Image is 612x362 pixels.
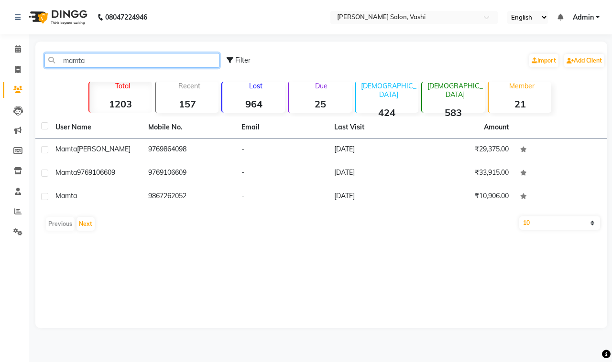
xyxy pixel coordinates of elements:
[235,56,251,64] span: Filter
[356,106,418,118] strong: 424
[478,117,514,138] th: Amount
[24,4,90,31] img: logo
[222,98,285,110] strong: 964
[529,54,558,67] a: Import
[55,192,77,200] span: Mamta
[328,117,421,138] th: Last Visit
[142,185,235,209] td: 9867262052
[142,162,235,185] td: 9769106609
[226,82,285,90] p: Lost
[142,138,235,162] td: 9769864098
[573,12,594,22] span: Admin
[44,53,219,68] input: Search by Name/Mobile/Email/Code
[492,82,551,90] p: Member
[328,162,421,185] td: [DATE]
[421,185,514,209] td: ₹10,906.00
[289,98,351,110] strong: 25
[426,82,485,99] p: [DEMOGRAPHIC_DATA]
[236,185,328,209] td: -
[55,168,77,177] span: Mamta
[421,138,514,162] td: ₹29,375.00
[50,117,142,138] th: User Name
[360,82,418,99] p: [DEMOGRAPHIC_DATA]
[105,4,147,31] b: 08047224946
[422,106,485,118] strong: 583
[291,82,351,90] p: Due
[236,138,328,162] td: -
[93,82,152,90] p: Total
[328,185,421,209] td: [DATE]
[142,117,235,138] th: Mobile No.
[156,98,219,110] strong: 157
[564,54,604,67] a: Add Client
[89,98,152,110] strong: 1203
[421,162,514,185] td: ₹33,915.00
[76,217,95,231] button: Next
[236,117,328,138] th: Email
[77,168,115,177] span: 9769106609
[236,162,328,185] td: -
[328,138,421,162] td: [DATE]
[55,145,77,153] span: Mamta
[77,145,131,153] span: [PERSON_NAME]
[489,98,551,110] strong: 21
[160,82,219,90] p: Recent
